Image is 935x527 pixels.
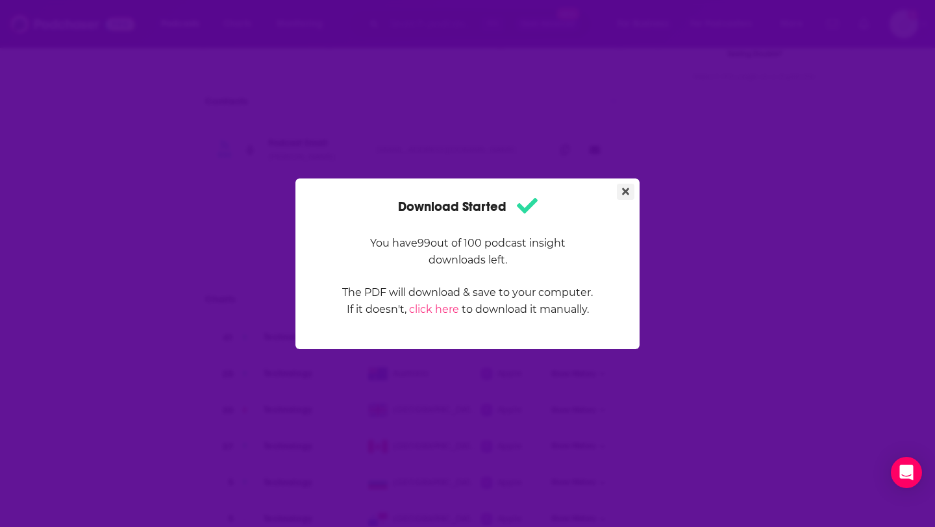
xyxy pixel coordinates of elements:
[891,457,922,488] div: Open Intercom Messenger
[342,284,593,318] p: The PDF will download & save to your computer. If it doesn't, to download it manually.
[342,235,593,269] p: You have 99 out of 100 podcast insight downloads left.
[398,194,538,219] h1: Download Started
[409,303,459,315] a: click here
[617,184,634,200] button: Close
